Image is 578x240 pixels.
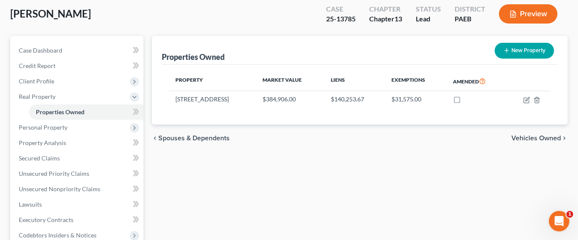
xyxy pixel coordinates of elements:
td: $384,906.00 [256,91,324,107]
button: Vehicles Owned chevron_right [511,135,568,142]
span: Executory Contracts [19,216,73,223]
span: 13 [394,15,402,23]
i: chevron_left [152,135,159,142]
td: $140,253.67 [324,91,385,107]
div: 25-13785 [326,14,356,24]
span: Client Profile [19,77,54,85]
a: Secured Claims [12,151,143,166]
a: Executory Contracts [12,212,143,228]
a: Unsecured Nonpriority Claims [12,181,143,197]
span: Spouses & Dependents [159,135,230,142]
td: [STREET_ADDRESS] [169,91,256,107]
span: Properties Owned [36,108,85,116]
div: Chapter [369,4,402,14]
th: Liens [324,71,385,91]
span: Unsecured Nonpriority Claims [19,185,100,193]
span: Codebtors Insiders & Notices [19,231,96,239]
span: Real Property [19,93,55,100]
th: Exemptions [385,71,447,91]
span: Credit Report [19,62,55,69]
span: Vehicles Owned [511,135,561,142]
th: Property [169,71,256,91]
th: Market Value [256,71,324,91]
span: 1 [566,211,573,218]
div: Case [326,4,356,14]
span: Personal Property [19,124,67,131]
a: Unsecured Priority Claims [12,166,143,181]
span: Secured Claims [19,154,60,162]
th: Amended [446,71,506,91]
button: New Property [495,43,554,59]
div: District [455,4,485,14]
button: Preview [499,4,558,24]
span: Unsecured Priority Claims [19,170,89,177]
iframe: Intercom live chat [549,211,569,231]
a: Case Dashboard [12,43,143,58]
div: Properties Owned [162,52,225,62]
td: $31,575.00 [385,91,447,107]
button: chevron_left Spouses & Dependents [152,135,230,142]
span: Property Analysis [19,139,66,146]
i: chevron_right [561,135,568,142]
a: Properties Owned [29,104,143,120]
a: Property Analysis [12,135,143,151]
a: Credit Report [12,58,143,74]
span: [PERSON_NAME] [10,7,91,20]
span: Lawsuits [19,201,42,208]
a: Lawsuits [12,197,143,212]
div: PAEB [455,14,485,24]
div: Chapter [369,14,402,24]
span: Case Dashboard [19,47,62,54]
div: Status [416,4,441,14]
div: Lead [416,14,441,24]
